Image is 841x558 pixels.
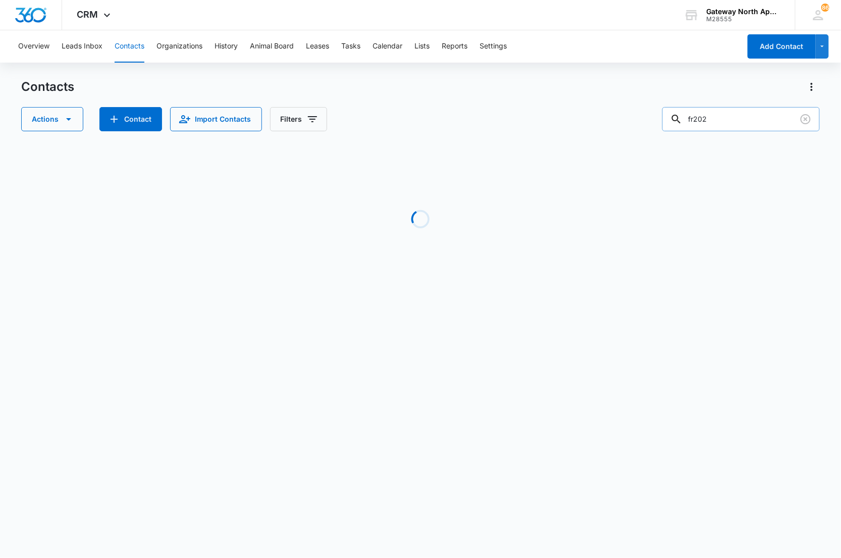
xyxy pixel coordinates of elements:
[821,4,829,12] span: 86
[21,79,74,94] h1: Contacts
[250,30,294,63] button: Animal Board
[798,111,814,127] button: Clear
[306,30,329,63] button: Leases
[170,107,262,131] button: Import Contacts
[662,107,820,131] input: Search Contacts
[707,16,780,23] div: account id
[270,107,327,131] button: Filters
[77,9,98,20] span: CRM
[442,30,467,63] button: Reports
[804,79,820,95] button: Actions
[748,34,816,59] button: Add Contact
[215,30,238,63] button: History
[821,4,829,12] div: notifications count
[373,30,402,63] button: Calendar
[414,30,430,63] button: Lists
[480,30,507,63] button: Settings
[707,8,780,16] div: account name
[99,107,162,131] button: Add Contact
[341,30,360,63] button: Tasks
[21,107,83,131] button: Actions
[156,30,202,63] button: Organizations
[18,30,49,63] button: Overview
[115,30,144,63] button: Contacts
[62,30,102,63] button: Leads Inbox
